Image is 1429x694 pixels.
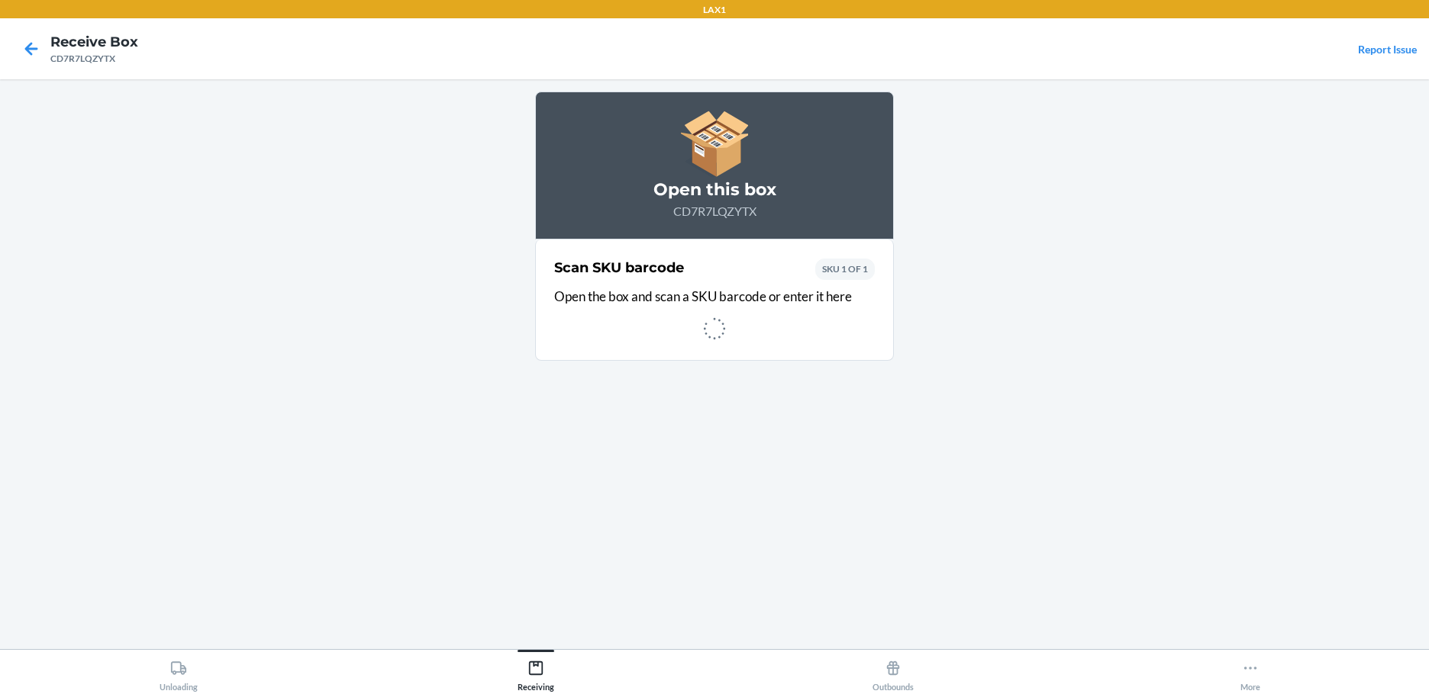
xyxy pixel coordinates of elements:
a: Report Issue [1358,43,1417,56]
h4: Receive Box [50,32,138,52]
div: More [1240,654,1260,692]
h2: Scan SKU barcode [554,258,684,278]
p: SKU 1 OF 1 [822,262,868,276]
p: LAX1 [703,3,726,17]
div: Unloading [160,654,198,692]
button: Receiving [357,650,714,692]
p: Open the box and scan a SKU barcode or enter it here [554,287,875,307]
div: CD7R7LQZYTX [50,52,138,66]
h3: Open this box [554,178,875,202]
button: More [1072,650,1429,692]
div: Receiving [518,654,554,692]
div: Outbounds [873,654,914,692]
p: CD7R7LQZYTX [554,202,875,220]
button: Outbounds [714,650,1072,692]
